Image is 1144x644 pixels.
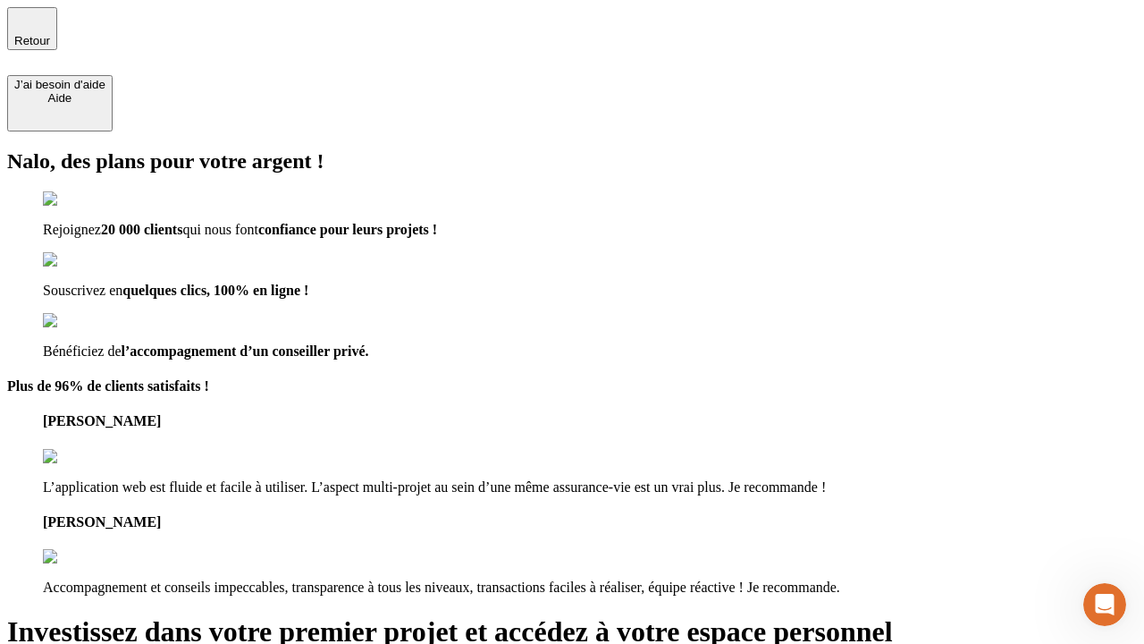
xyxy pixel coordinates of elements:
img: checkmark [43,191,120,208]
span: Souscrivez en [43,283,122,298]
h2: Nalo, des plans pour votre argent ! [7,149,1137,174]
span: qui nous font [182,222,257,237]
span: 20 000 clients [101,222,183,237]
span: confiance pour leurs projets ! [258,222,437,237]
button: Retour [7,7,57,50]
img: checkmark [43,313,120,329]
span: l’accompagnement d’un conseiller privé. [122,343,369,359]
h4: [PERSON_NAME] [43,413,1137,429]
button: J’ai besoin d'aideAide [7,75,113,131]
div: J’ai besoin d'aide [14,78,105,91]
img: reviews stars [43,449,131,465]
iframe: Intercom live chat [1083,583,1126,626]
h4: Plus de 96% de clients satisfaits ! [7,378,1137,394]
span: Rejoignez [43,222,101,237]
h4: [PERSON_NAME] [43,514,1137,530]
p: Accompagnement et conseils impeccables, transparence à tous les niveaux, transactions faciles à r... [43,580,1137,596]
p: L’application web est fluide et facile à utiliser. L’aspect multi-projet au sein d’une même assur... [43,479,1137,496]
span: quelques clics, 100% en ligne ! [122,283,308,298]
span: Bénéficiez de [43,343,122,359]
span: Retour [14,34,50,47]
div: Aide [14,91,105,105]
img: reviews stars [43,549,131,565]
img: checkmark [43,252,120,268]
